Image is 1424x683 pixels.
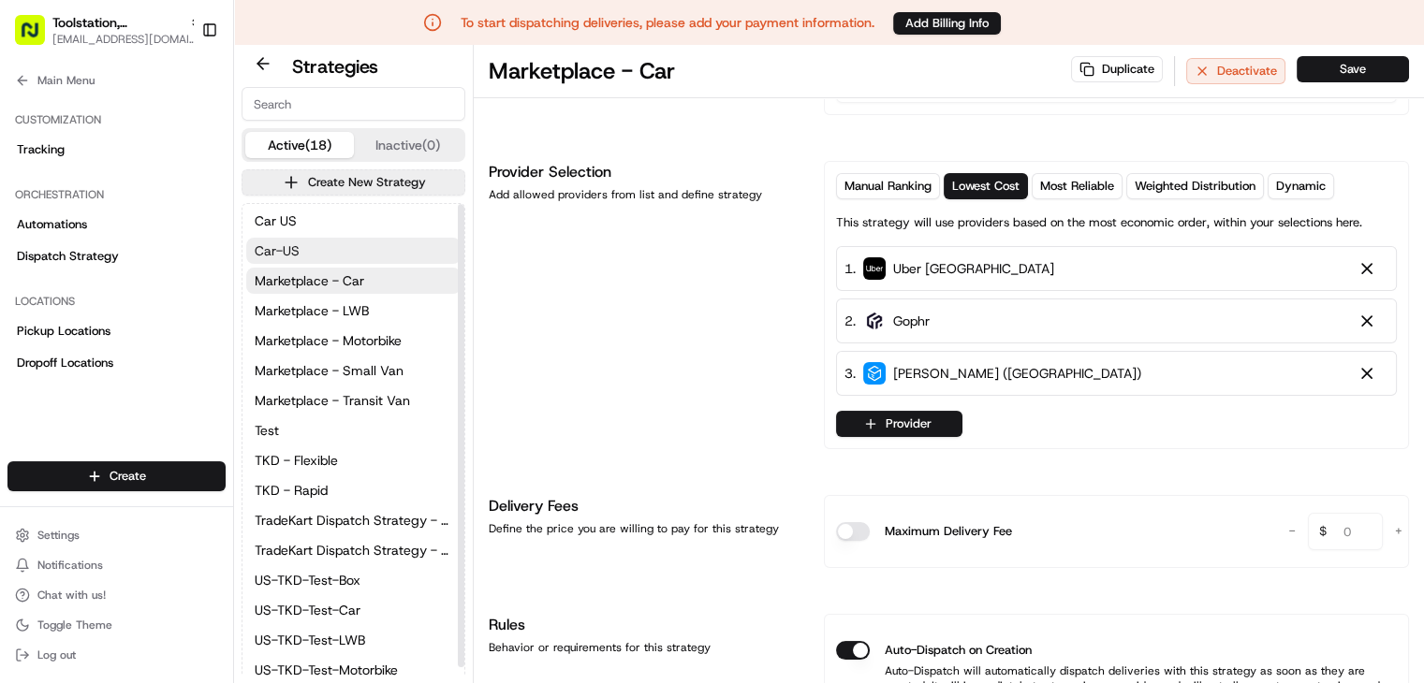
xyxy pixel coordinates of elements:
[1071,56,1163,82] button: Duplicate
[893,259,1054,278] span: Uber [GEOGRAPHIC_DATA]
[253,102,341,117] span: 29 minutes ago
[255,631,365,649] span: US-TKD-Test-LWB
[234,482,331,504] div: Yes, thank you.
[60,432,154,447] span: [PERSON_NAME]
[7,105,226,135] div: Customization
[885,641,1032,660] label: Auto-Dispatch on Creation
[255,241,300,260] span: Car-US
[461,13,874,32] p: To start dispatching deliveries, please add your payment information.
[255,451,338,470] span: TKD - Flexible
[69,149,129,171] p: Pleasure!
[1040,178,1114,195] span: Most Reliable
[7,180,226,210] div: Orchestration
[122,239,331,283] div: What is your email [PERSON_NAME]?
[7,642,226,668] button: Log out
[7,461,226,491] button: Create
[7,582,226,608] button: Chat with us!
[255,361,404,380] span: Marketplace - Small Van
[37,360,52,375] img: 1736555255976-a54dd68f-1ca7-489b-9aae-adbdc363a1c4
[1126,173,1264,199] button: Weighted Distribution
[17,323,110,340] span: Pickup Locations
[844,311,930,331] div: 2 .
[246,537,461,563] button: TradeKart Dispatch Strategy - Choice Assign
[836,173,940,199] button: Manual Ranking
[489,640,801,655] div: Behavior or requirements for this strategy
[7,348,226,378] a: Dropoff Locations
[255,271,364,290] span: Marketplace - Car
[944,173,1028,199] button: Lowest Cost
[19,390,49,420] img: Grace Nketiah
[7,286,226,316] div: Locations
[246,477,461,503] button: TKD - Rapid
[246,447,461,473] button: TKD - Flexible
[168,189,256,204] span: 29 minutes ago
[37,73,95,88] span: Main Menu
[952,178,1020,195] span: Lowest Cost
[255,661,398,679] span: US-TKD-Test-Motorbike
[844,258,1054,279] div: 1 .
[246,567,461,593] a: US-TKD-Test-Box
[246,298,461,324] a: Marketplace - LWB
[255,481,328,500] span: TKD - Rapid
[52,32,202,47] button: [EMAIL_ADDRESS][DOMAIN_NAME]
[292,53,378,80] h2: Strategies
[863,310,886,332] img: gophr-logo.jpg
[17,355,113,371] span: Dropoff Locations
[37,618,112,632] span: Toggle Theme
[168,432,256,447] span: 24 minutes ago
[489,161,801,183] h1: Provider Selection
[7,7,194,52] button: Toolstation, [GEOGRAPHIC_DATA][EMAIL_ADDRESS][DOMAIN_NAME]
[836,411,962,437] button: Provider
[246,268,461,294] a: Marketplace - Car
[242,87,465,121] input: Search
[37,558,103,573] span: Notifications
[255,421,279,440] span: Test
[863,257,886,280] img: uber-new-logo.jpeg
[7,393,226,423] div: Billing
[255,541,452,559] span: TradeKart Dispatch Strategy - Choice Assign
[885,522,1012,541] label: Maximum Delivery Fee
[246,657,461,683] button: US-TKD-Test-Motorbike
[255,601,360,619] span: US-TKD-Test-Car
[37,166,52,181] img: 1736555255976-a54dd68f-1ca7-489b-9aae-adbdc363a1c4
[7,67,226,94] button: Main Menu
[69,343,294,366] p: [EMAIL_ADDRESS][DOMAIN_NAME]
[246,327,461,354] button: Marketplace - Motorbike
[245,132,354,158] button: Active (18)
[489,187,801,202] div: Add allowed providers from list and define strategy
[246,417,461,443] a: Test
[7,210,226,240] a: Automations
[253,297,341,312] span: 26 minutes ago
[19,341,49,371] img: Grace Nketiah
[37,528,80,543] span: Settings
[1135,178,1255,195] span: Weighted Distribution
[246,597,461,623] button: US-TKD-Test-Car
[242,169,465,196] button: Create New Strategy
[1297,56,1409,82] button: Save
[1276,178,1326,195] span: Dynamic
[246,627,461,653] button: US-TKD-Test-LWB
[246,208,461,234] button: Car US
[17,248,119,265] span: Dispatch Strategy
[37,588,106,603] span: Chat with us!
[1032,173,1123,199] button: Most Reliable
[893,12,1001,35] button: Add Billing Info
[110,468,146,485] span: Create
[324,525,346,547] button: Send
[836,214,1362,231] p: This strategy will use providers based on the most economic order, within your selections here.
[37,409,52,424] img: 1736555255976-a54dd68f-1ca7-489b-9aae-adbdc363a1c4
[7,135,226,165] a: Tracking
[255,511,452,530] span: TradeKart Dispatch Strategy - Auto Assign
[7,552,226,578] button: Notifications
[255,391,410,410] span: Marketplace - Transit Van
[255,301,369,320] span: Marketplace - LWB
[255,211,297,230] span: Car US
[52,13,182,32] button: Toolstation, [GEOGRAPHIC_DATA]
